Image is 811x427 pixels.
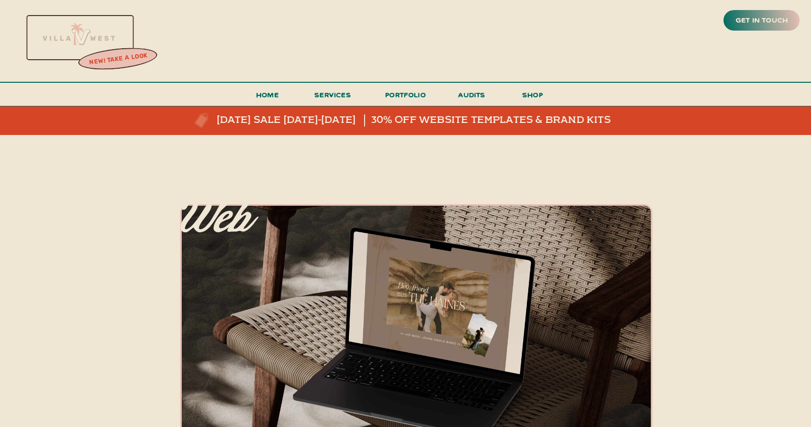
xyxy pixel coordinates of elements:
[252,88,283,107] a: Home
[382,88,429,107] a: portfolio
[457,88,487,106] a: audits
[509,88,557,106] a: shop
[314,90,351,99] span: services
[734,14,790,28] a: get in touch
[14,157,254,299] p: All-inclusive branding, web design & copy
[77,49,159,69] a: new! take a look
[312,88,354,107] a: services
[217,114,389,126] a: [DATE] sale [DATE]-[DATE]
[371,114,620,126] a: 30% off website templates & brand kits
